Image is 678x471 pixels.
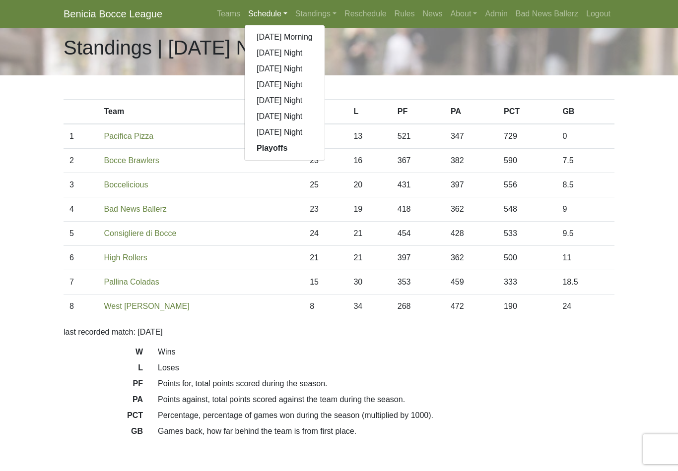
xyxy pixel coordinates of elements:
[556,270,614,294] td: 18.5
[244,25,325,161] div: Schedule
[304,270,347,294] td: 15
[104,132,154,140] a: Pacifica Pizza
[445,246,498,270] td: 362
[245,124,325,140] a: [DATE] Night
[56,394,150,410] dt: PA
[498,124,556,149] td: 729
[104,156,159,165] a: Bocce Brawlers
[104,205,167,213] a: Bad News Ballerz
[304,100,347,124] th: W
[347,100,391,124] th: L
[392,173,445,197] td: 431
[445,197,498,222] td: 362
[340,4,391,24] a: Reschedule
[556,222,614,246] td: 9.5
[104,253,147,262] a: High Rollers
[498,222,556,246] td: 533
[56,378,150,394] dt: PF
[245,45,325,61] a: [DATE] Night
[304,124,347,149] td: 35
[104,180,148,189] a: Boccelicious
[245,93,325,109] a: [DATE] Night
[445,100,498,124] th: PA
[498,100,556,124] th: PCT
[498,246,556,270] td: 500
[150,362,622,374] dd: Loses
[392,100,445,124] th: PF
[498,149,556,173] td: 590
[347,294,391,319] td: 34
[245,109,325,124] a: [DATE] Night
[150,346,622,358] dd: Wins
[150,425,622,437] dd: Games back, how far behind the team is from first place.
[56,425,150,441] dt: GB
[150,378,622,390] dd: Points for, total points scored during the season.
[481,4,511,24] a: Admin
[556,173,614,197] td: 8.5
[392,294,445,319] td: 268
[257,144,287,152] strong: Playoffs
[445,124,498,149] td: 347
[498,173,556,197] td: 556
[445,294,498,319] td: 472
[347,149,391,173] td: 16
[347,173,391,197] td: 20
[304,173,347,197] td: 25
[213,4,244,24] a: Teams
[445,173,498,197] td: 397
[56,346,150,362] dt: W
[64,270,98,294] td: 7
[245,77,325,93] a: [DATE] Night
[64,36,282,59] h1: Standings | [DATE] Night
[150,410,622,421] dd: Percentage, percentage of games won during the season (multiplied by 1000).
[392,246,445,270] td: 397
[98,100,304,124] th: Team
[64,326,614,338] p: last recorded match: [DATE]
[445,222,498,246] td: 428
[245,140,325,156] a: Playoffs
[498,197,556,222] td: 548
[556,100,614,124] th: GB
[64,246,98,270] td: 6
[391,4,419,24] a: Rules
[498,270,556,294] td: 333
[291,4,340,24] a: Standings
[556,246,614,270] td: 11
[582,4,614,24] a: Logout
[445,270,498,294] td: 459
[556,197,614,222] td: 9
[244,4,291,24] a: Schedule
[56,410,150,425] dt: PCT
[64,4,162,24] a: Benicia Bocce League
[56,362,150,378] dt: L
[64,173,98,197] td: 3
[304,294,347,319] td: 8
[347,270,391,294] td: 30
[419,4,447,24] a: News
[64,197,98,222] td: 4
[392,124,445,149] td: 521
[104,278,159,286] a: Pallina Coladas
[150,394,622,406] dd: Points against, total points scored against the team during the season.
[304,222,347,246] td: 24
[304,246,347,270] td: 21
[392,197,445,222] td: 418
[64,124,98,149] td: 1
[64,222,98,246] td: 5
[445,149,498,173] td: 382
[304,197,347,222] td: 23
[245,61,325,77] a: [DATE] Night
[64,149,98,173] td: 2
[64,294,98,319] td: 8
[245,29,325,45] a: [DATE] Morning
[498,294,556,319] td: 190
[347,222,391,246] td: 21
[392,222,445,246] td: 454
[392,270,445,294] td: 353
[104,302,190,310] a: West [PERSON_NAME]
[556,149,614,173] td: 7.5
[556,294,614,319] td: 24
[347,197,391,222] td: 19
[347,124,391,149] td: 13
[392,149,445,173] td: 367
